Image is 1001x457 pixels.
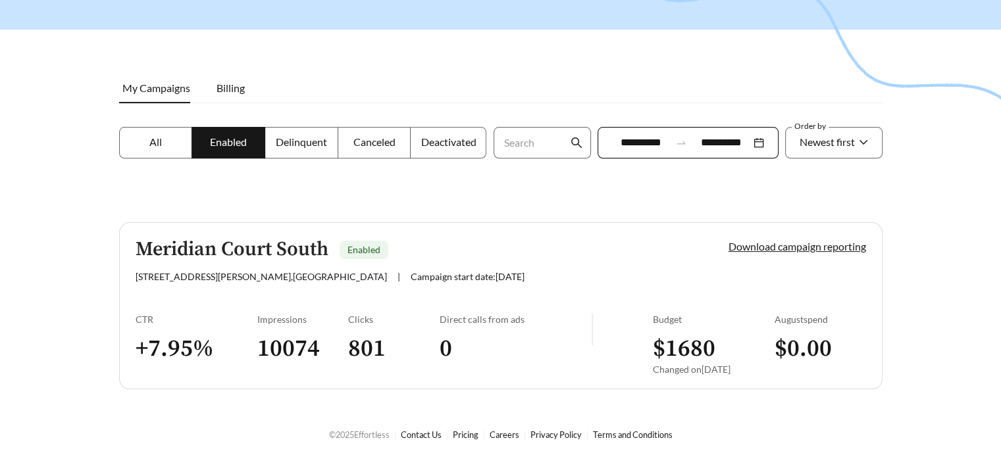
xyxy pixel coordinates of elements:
div: Changed on [DATE] [653,364,775,375]
div: Impressions [257,314,349,325]
a: Terms and Conditions [593,429,673,440]
a: Careers [490,429,519,440]
span: All [149,135,162,148]
a: Meridian Court SouthEnabled[STREET_ADDRESS][PERSON_NAME],[GEOGRAPHIC_DATA]|Campaign start date:[D... [119,222,883,389]
h5: Meridian Court South [136,239,328,260]
span: [STREET_ADDRESS][PERSON_NAME] , [GEOGRAPHIC_DATA] [136,271,387,282]
span: Canceled [353,135,396,148]
span: Enabled [347,244,380,255]
div: August spend [775,314,866,325]
span: My Campaigns [122,82,190,94]
span: Enabled [210,135,247,148]
h3: 0 [440,334,592,364]
h3: 10074 [257,334,349,364]
span: Deactivated [421,135,476,148]
h3: + 7.95 % [136,334,257,364]
a: Contact Us [401,429,442,440]
span: search [571,137,582,149]
h3: $ 1680 [653,334,775,364]
div: CTR [136,314,257,325]
div: Direct calls from ads [440,314,592,325]
h3: 801 [348,334,440,364]
span: | [398,271,400,282]
span: Delinquent [276,135,327,148]
span: Newest first [800,135,855,148]
a: Privacy Policy [530,429,582,440]
span: Campaign start date: [DATE] [411,271,525,282]
div: Budget [653,314,775,325]
span: © 2025 Effortless [329,429,390,440]
span: Billing [217,82,245,94]
a: Pricing [453,429,478,440]
span: swap-right [675,137,687,149]
img: line [592,314,593,345]
span: to [675,137,687,149]
h3: $ 0.00 [775,334,866,364]
div: Clicks [348,314,440,325]
a: Download campaign reporting [729,240,866,253]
